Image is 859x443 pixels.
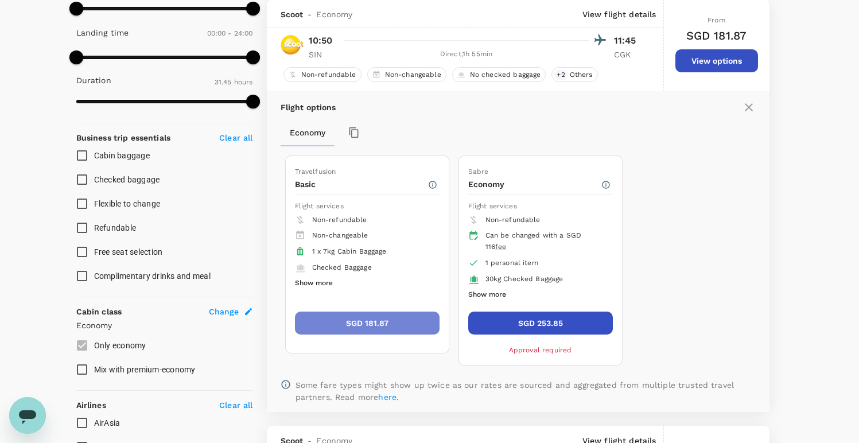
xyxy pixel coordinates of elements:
p: Basic [295,178,427,190]
span: Scoot [281,9,304,20]
p: View flight details [582,9,656,20]
button: View options [675,49,758,72]
span: Economy [316,9,352,20]
span: Cabin baggage [94,151,150,160]
span: 1 personal item [485,259,538,267]
span: AirAsia [94,418,121,428]
span: Non-refundable [297,70,361,80]
p: Clear all [219,399,252,411]
span: Travelfusion [295,168,336,176]
h6: SGD 181.87 [686,26,747,45]
span: Non-changeable [312,231,368,239]
button: Economy [281,119,335,146]
div: Can be changed with a SGD 116 [485,230,604,253]
iframe: Button to launch messaging window [9,397,46,434]
p: Economy [76,320,253,331]
span: Checked Baggage [312,263,372,271]
div: Non-refundable [283,67,362,82]
span: 1 x 7kg Cabin Baggage [312,247,387,255]
p: Landing time [76,27,129,38]
p: Duration [76,75,111,86]
span: Change [209,306,239,317]
div: No checked baggage [452,67,546,82]
span: Flexible to change [94,199,161,208]
span: From [708,16,725,24]
p: Flight options [281,102,336,113]
span: - [303,9,316,20]
p: CGK [614,49,643,60]
button: SGD 253.85 [468,312,613,335]
span: Sabre [468,168,489,176]
span: 30kg Checked Baggage [485,275,563,283]
a: here [378,393,397,402]
span: 31.45 hours [215,78,253,86]
span: + 2 [554,70,567,80]
img: TR [281,33,304,56]
button: Show more [295,276,333,291]
span: Non-refundable [485,216,541,224]
p: 10:50 [309,34,333,48]
strong: Cabin class [76,307,122,316]
span: fee [495,243,506,251]
span: Non-refundable [312,216,367,224]
span: Approval required [509,346,572,354]
span: Complimentary drinks and meal [94,271,211,281]
p: Clear all [219,132,252,143]
span: Non-changeable [380,70,446,80]
span: Flight services [468,202,517,210]
p: Some fare types might show up twice as our rates are sourced and aggregated from multiple trusted... [296,379,756,402]
span: Refundable [94,223,137,232]
p: SIN [309,49,337,60]
button: SGD 181.87 [295,312,440,335]
p: 11:45 [614,34,643,48]
span: Flight services [295,202,344,210]
p: Economy [468,178,601,190]
span: No checked baggage [465,70,546,80]
div: +2Others [551,67,597,82]
div: Direct , 1h 55min [344,49,589,60]
strong: Airlines [76,401,106,410]
span: Free seat selection [94,247,163,257]
span: Checked baggage [94,175,160,184]
div: Non-changeable [367,67,446,82]
span: Only economy [94,341,146,350]
span: Mix with premium-economy [94,365,196,374]
button: Show more [468,287,506,302]
strong: Business trip essentials [76,133,171,142]
span: 00:00 - 24:00 [207,29,253,37]
span: Others [565,70,597,80]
